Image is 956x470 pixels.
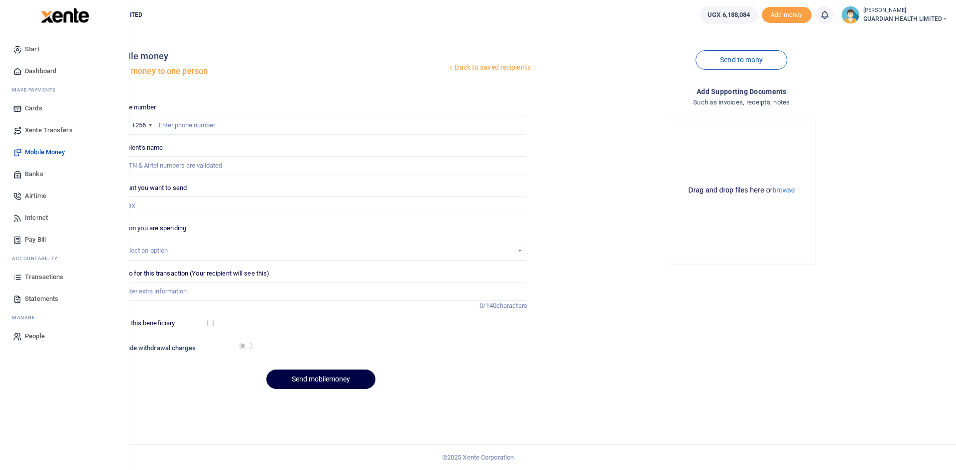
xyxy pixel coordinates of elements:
[762,10,812,18] a: Add money
[19,255,57,262] span: countability
[25,213,48,223] span: Internet
[17,314,35,321] span: anage
[8,163,121,185] a: Banks
[41,8,89,23] img: logo-large
[8,288,121,310] a: Statements
[8,82,121,97] li: M
[8,325,121,347] a: People
[671,186,812,195] div: Drag and drop files here or
[762,7,812,23] span: Add money
[132,120,146,130] div: +256
[25,66,56,76] span: Dashboard
[111,51,448,62] h4: Mobile money
[25,44,39,54] span: Start
[8,185,121,207] a: Airtime
[25,191,46,201] span: Airtime
[700,6,757,24] a: UGX 6,188,084
[762,7,812,23] li: Toup your wallet
[25,103,42,113] span: Cards
[115,183,187,193] label: Amount you want to send
[667,116,816,265] div: File Uploader
[841,6,859,24] img: profile-user
[772,187,795,193] button: browse
[8,207,121,229] a: Internet
[25,331,45,341] span: People
[25,125,73,135] span: Xente Transfers
[708,10,750,20] span: UGX 6,188,084
[115,269,270,279] label: Memo for this transaction (Your recipient will see this)
[115,196,527,215] input: UGX
[122,246,513,256] div: Select an option
[116,344,247,352] h6: Include withdrawal charges
[115,116,527,135] input: Enter phone number
[115,282,527,301] input: Enter extra information
[17,86,56,94] span: ake Payments
[266,370,375,389] button: Send mobilemoney
[8,97,121,119] a: Cards
[696,50,787,70] a: Send to many
[40,11,89,18] a: logo-small logo-large logo-large
[25,169,43,179] span: Banks
[111,67,448,77] h5: Send money to one person
[841,6,948,24] a: profile-user [PERSON_NAME] GUARDIAN HEALTH LIMITED
[696,6,761,24] li: Wallet ballance
[25,147,65,157] span: Mobile Money
[115,223,186,233] label: Reason you are spending
[8,119,121,141] a: Xente Transfers
[115,116,155,134] div: Uganda: +256
[535,97,948,108] h4: Such as invoices, receipts, notes
[115,143,163,153] label: Recipient's name
[115,156,527,175] input: MTN & Airtel numbers are validated
[863,14,948,23] span: GUARDIAN HEALTH LIMITED
[25,235,46,245] span: Pay Bill
[8,141,121,163] a: Mobile Money
[447,59,531,77] a: Back to saved recipients
[115,318,175,328] label: Save this beneficiary
[8,310,121,325] li: M
[8,38,121,60] a: Start
[496,302,527,309] span: characters
[479,302,496,309] span: 0/140
[115,102,156,112] label: Phone number
[25,272,63,282] span: Transactions
[863,6,948,15] small: [PERSON_NAME]
[8,60,121,82] a: Dashboard
[8,266,121,288] a: Transactions
[8,229,121,251] a: Pay Bill
[25,294,58,304] span: Statements
[8,251,121,266] li: Ac
[535,86,948,97] h4: Add supporting Documents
